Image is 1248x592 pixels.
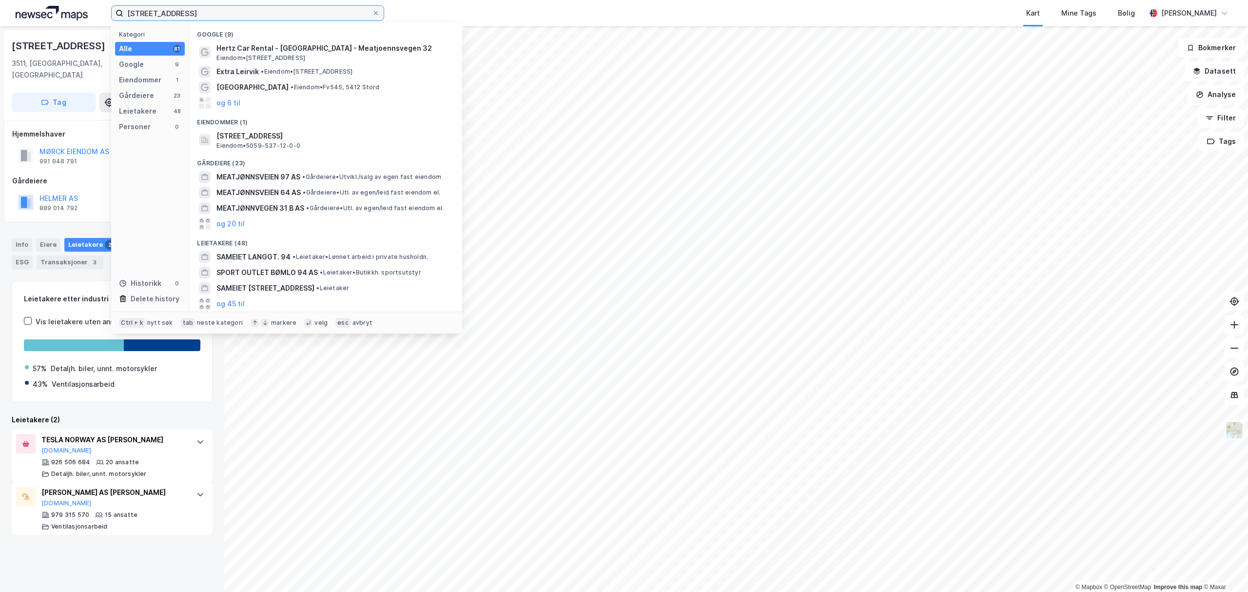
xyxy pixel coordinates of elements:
[119,31,185,38] div: Kategori
[41,447,92,454] button: [DOMAIN_NAME]
[1118,7,1135,19] div: Bolig
[12,93,96,112] button: Tag
[316,284,349,292] span: Leietaker
[216,142,300,150] span: Eiendom • 5059-537-12-0-0
[119,277,161,289] div: Historikk
[1188,85,1244,104] button: Analyse
[173,123,181,131] div: 0
[352,319,372,327] div: avbryt
[189,152,462,169] div: Gårdeiere (23)
[189,111,462,128] div: Eiendommer (1)
[119,59,144,70] div: Google
[302,173,305,180] span: •
[119,318,145,328] div: Ctrl + k
[306,204,444,212] span: Gårdeiere • Utl. av egen/leid fast eiendom el.
[105,511,137,519] div: 15 ansatte
[303,189,306,196] span: •
[106,458,139,466] div: 20 ansatte
[41,499,92,507] button: [DOMAIN_NAME]
[173,45,181,53] div: 81
[173,92,181,99] div: 23
[261,68,264,75] span: •
[33,363,47,375] div: 57%
[119,121,151,133] div: Personer
[335,318,351,328] div: esc
[216,42,450,54] span: Hertz Car Rental - [GEOGRAPHIC_DATA] - Meatjoennsvegen 32
[216,97,240,109] button: og 6 til
[12,256,33,269] div: ESG
[39,158,77,165] div: 991 948 791
[1154,584,1202,591] a: Improve this map
[39,204,78,212] div: 889 014 792
[189,23,462,40] div: Google (9)
[12,128,212,140] div: Hjemmelshaver
[261,68,352,76] span: Eiendom • [STREET_ADDRESS]
[302,173,441,181] span: Gårdeiere • Utvikl./salg av egen fast eiendom
[197,319,243,327] div: neste kategori
[1225,421,1244,439] img: Z
[16,6,88,20] img: logo.a4113a55bc3d86da70a041830d287a7e.svg
[1199,545,1248,592] iframe: Chat Widget
[216,267,318,278] span: SPORT OUTLET BØMLO 94 AS
[181,318,195,328] div: tab
[173,76,181,84] div: 1
[1075,584,1102,591] a: Mapbox
[271,319,296,327] div: markere
[12,238,32,252] div: Info
[216,187,301,198] span: MEATJØNNSVEIEN 64 AS
[37,256,103,269] div: Transaksjoner
[119,43,132,55] div: Alle
[119,90,154,101] div: Gårdeiere
[1161,7,1217,19] div: [PERSON_NAME]
[216,282,314,294] span: SAMEIET [STREET_ADDRESS]
[119,74,161,86] div: Eiendommer
[173,60,181,68] div: 9
[12,38,107,54] div: [STREET_ADDRESS]
[316,284,319,292] span: •
[51,470,147,478] div: Detaljh. biler, unnt. motorsykler
[303,189,440,197] span: Gårdeiere • Utl. av egen/leid fast eiendom el.
[12,58,158,81] div: 3511, [GEOGRAPHIC_DATA], [GEOGRAPHIC_DATA]
[291,83,293,91] span: •
[147,319,173,327] div: nytt søk
[1061,7,1096,19] div: Mine Tags
[216,298,245,310] button: og 45 til
[291,83,379,91] span: Eiendom • Fv545, 5412 Stord
[123,6,372,20] input: Søk på adresse, matrikkel, gårdeiere, leietakere eller personer
[216,202,304,214] span: MEATJØNNVEGEN 31 B AS
[12,414,213,426] div: Leietakere (2)
[51,523,108,531] div: Ventilasjonsarbeid
[1178,38,1244,58] button: Bokmerker
[216,54,305,62] span: Eiendom • [STREET_ADDRESS]
[216,251,291,263] span: SAMEIET LANGGT. 94
[1199,132,1244,151] button: Tags
[216,130,450,142] span: [STREET_ADDRESS]
[292,253,295,260] span: •
[51,511,89,519] div: 979 315 570
[51,458,90,466] div: 926 506 684
[292,253,428,261] span: Leietaker • Lønnet arbeid i private husholdn.
[52,378,115,390] div: Ventilasjonsarbeid
[33,378,48,390] div: 43%
[36,316,128,328] div: Vis leietakere uten ansatte
[41,434,187,446] div: TESLA NORWAY AS [PERSON_NAME]
[119,105,156,117] div: Leietakere
[1104,584,1151,591] a: OpenStreetMap
[12,175,212,187] div: Gårdeiere
[320,269,421,276] span: Leietaker • Butikkh. sportsutstyr
[173,279,181,287] div: 0
[1026,7,1040,19] div: Kart
[216,66,259,78] span: Extra Leirvik
[41,487,187,498] div: [PERSON_NAME] AS [PERSON_NAME]
[216,218,245,230] button: og 20 til
[314,319,328,327] div: velg
[306,204,309,212] span: •
[131,293,179,305] div: Delete history
[24,293,200,305] div: Leietakere etter industri
[51,363,157,375] div: Detaljh. biler, unnt. motorsykler
[1197,108,1244,128] button: Filter
[216,81,289,93] span: [GEOGRAPHIC_DATA]
[105,240,115,250] div: 2
[216,171,300,183] span: MEATJØNNSVEIEN 97 AS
